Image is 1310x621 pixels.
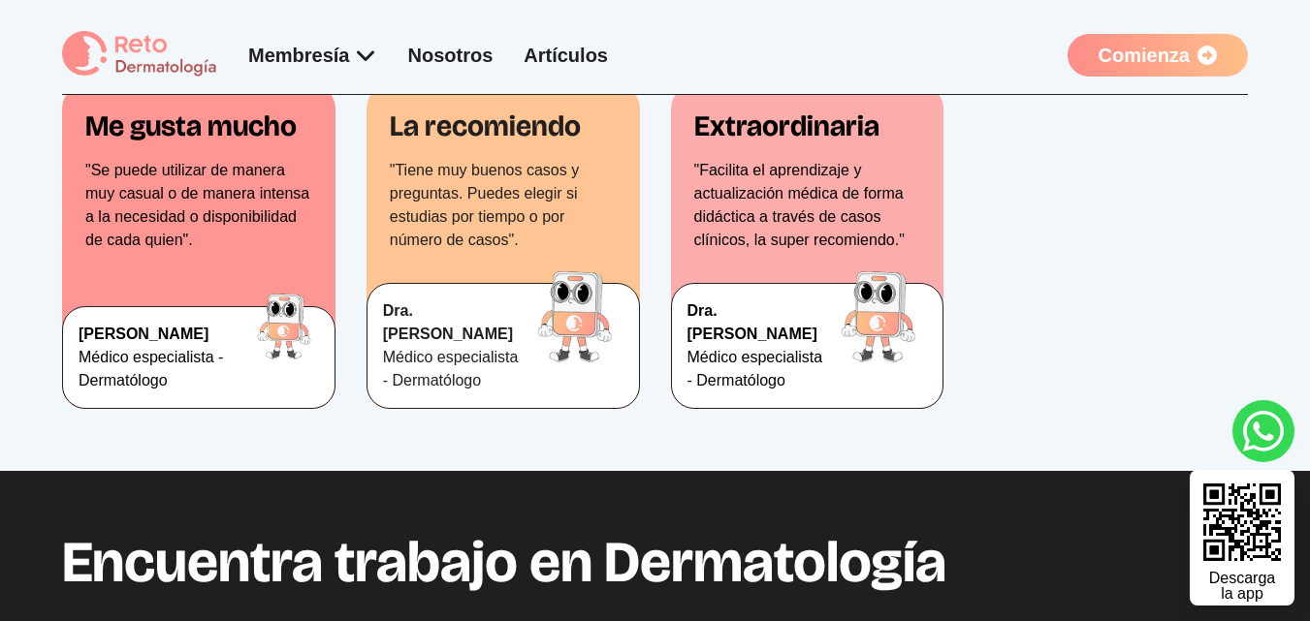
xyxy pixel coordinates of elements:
p: "Se puede utilizar de manera muy casual o de manera intensa a la necesidad o disponibilidad de ca... [85,159,312,252]
p: "Tiene muy buenos casos y preguntas. Puedes elegir si estudias por tiempo o por número de casos". [390,159,617,252]
div: Descarga la app [1209,571,1275,602]
p: Dra. [PERSON_NAME] [687,299,831,346]
img: image doctor [249,292,319,361]
a: Comienza [1068,34,1248,77]
p: Extraordinaria [694,109,921,143]
img: image doctor [830,268,927,365]
p: "Facilita el aprendizaje y actualización médica de forma didáctica a través de casos clínicos, la... [694,159,921,252]
p: Me gusta mucho [85,109,312,143]
p: Dra. [PERSON_NAME] [383,299,527,346]
p: Médico especialista - Dermatólogo [79,346,249,392]
p: Médico especialista - Dermatólogo [687,346,831,392]
a: Nosotros [408,45,494,66]
p: Médico especialista - Dermatólogo [383,346,527,392]
p: [PERSON_NAME] [79,323,249,346]
img: logo Reto dermatología [62,31,217,78]
a: Artículos [524,45,608,66]
a: whatsapp button [1232,400,1294,462]
p: La recomiendo [390,109,617,143]
img: image doctor [527,268,623,365]
div: Membresía [248,42,377,69]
